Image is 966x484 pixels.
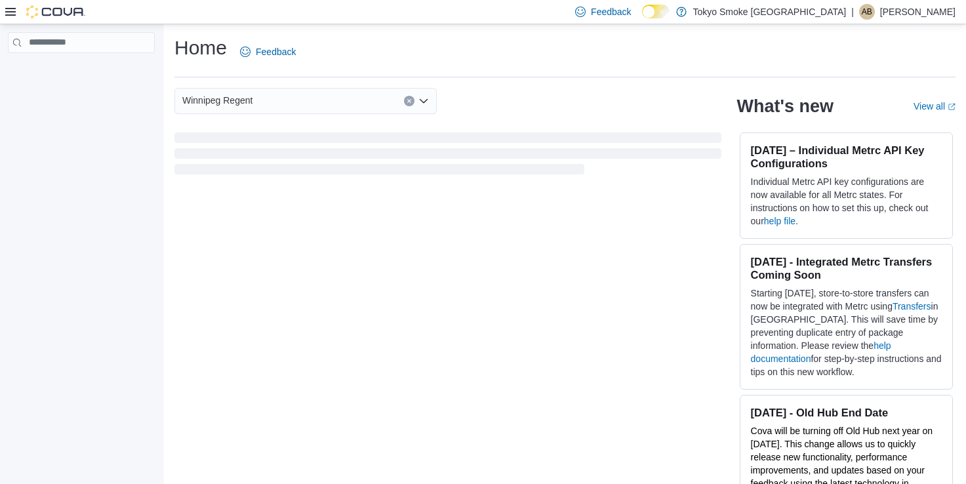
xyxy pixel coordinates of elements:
input: Dark Mode [642,5,670,18]
h3: [DATE] - Old Hub End Date [751,406,942,419]
h2: What's new [737,96,834,117]
span: Winnipeg Regent [182,92,252,108]
p: | [851,4,854,20]
svg: External link [948,103,956,111]
span: AB [862,4,872,20]
a: help file [764,216,795,226]
span: Loading [174,135,721,177]
div: Alexa Bereznycky [859,4,875,20]
p: [PERSON_NAME] [880,4,956,20]
p: Starting [DATE], store-to-store transfers can now be integrated with Metrc using in [GEOGRAPHIC_D... [751,287,942,378]
a: View allExternal link [914,101,956,111]
a: help documentation [751,340,891,364]
button: Open list of options [418,96,429,106]
h1: Home [174,35,227,61]
p: Individual Metrc API key configurations are now available for all Metrc states. For instructions ... [751,175,942,228]
button: Clear input [404,96,414,106]
nav: Complex example [8,56,155,87]
span: Feedback [591,5,631,18]
h3: [DATE] – Individual Metrc API Key Configurations [751,144,942,170]
span: Feedback [256,45,296,58]
h3: [DATE] - Integrated Metrc Transfers Coming Soon [751,255,942,281]
span: Dark Mode [642,18,643,19]
img: Cova [26,5,85,18]
a: Transfers [893,301,931,312]
p: Tokyo Smoke [GEOGRAPHIC_DATA] [693,4,847,20]
a: Feedback [235,39,301,65]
